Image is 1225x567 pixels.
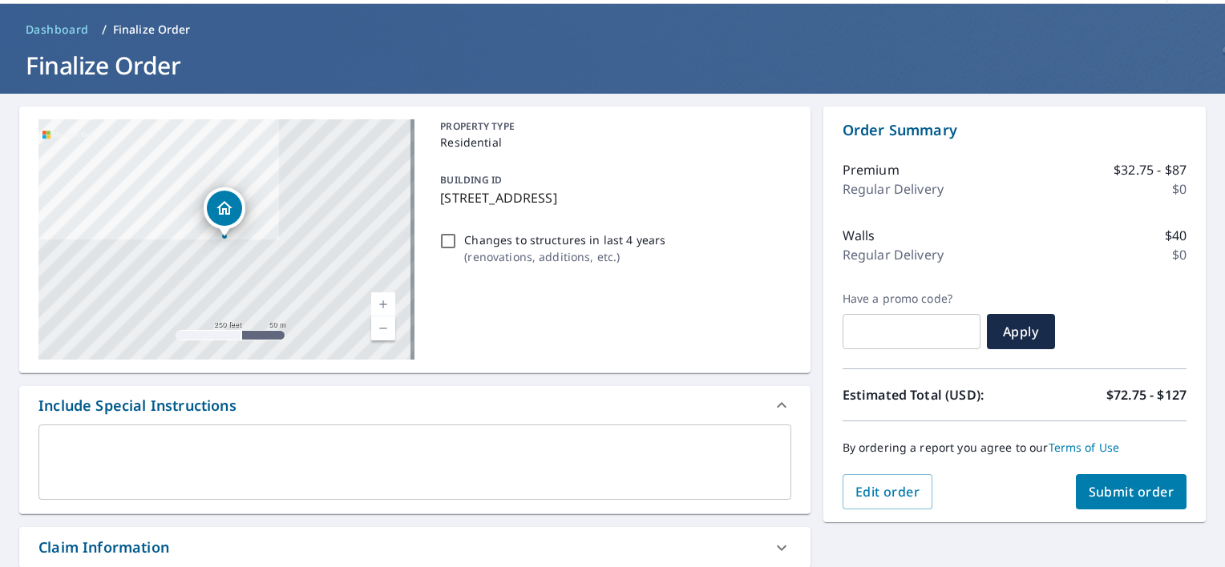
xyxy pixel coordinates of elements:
[440,188,784,207] p: [STREET_ADDRESS]
[843,440,1187,455] p: By ordering a report you agree to our
[440,173,502,187] p: BUILDING ID
[19,386,811,424] div: Include Special Instructions
[371,316,395,340] a: Current Level 17, Zoom Out
[464,248,665,265] p: ( renovations, additions, etc. )
[843,245,944,264] p: Regular Delivery
[371,292,395,316] a: Current Level 17, Zoom In
[843,119,1187,141] p: Order Summary
[843,292,980,306] label: Have a promo code?
[1165,226,1187,245] p: $40
[1172,179,1187,199] p: $0
[987,314,1055,349] button: Apply
[855,483,920,501] span: Edit order
[204,187,245,237] div: Dropped pin, building 1, Residential property, 300 Gailane St Lawrenceburg, KY 40342
[1114,160,1187,179] p: $32.75 - $87
[843,474,933,509] button: Edit order
[1049,440,1120,455] a: Terms of Use
[843,179,944,199] p: Regular Delivery
[843,160,900,179] p: Premium
[38,537,169,558] div: Claim Information
[19,17,1206,42] nav: breadcrumb
[1106,385,1187,404] p: $72.75 - $127
[440,119,784,134] p: PROPERTY TYPE
[19,17,95,42] a: Dashboard
[26,22,89,38] span: Dashboard
[440,134,784,151] p: Residential
[843,226,875,245] p: Walls
[102,20,107,39] li: /
[1089,483,1174,501] span: Submit order
[38,395,237,416] div: Include Special Instructions
[19,49,1206,82] h1: Finalize Order
[113,22,191,38] p: Finalize Order
[843,385,1015,404] p: Estimated Total (USD):
[1076,474,1187,509] button: Submit order
[1000,323,1042,340] span: Apply
[464,231,665,248] p: Changes to structures in last 4 years
[1172,245,1187,264] p: $0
